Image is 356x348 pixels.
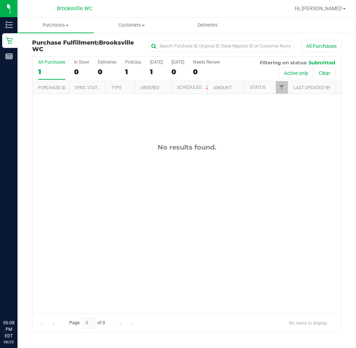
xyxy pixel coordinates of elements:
div: Needs Review [193,60,220,65]
a: Filter [276,81,288,94]
div: Deliveries [98,60,116,65]
div: 1 [38,68,65,76]
a: Purchase ID [38,85,66,90]
div: No results found. [32,143,341,151]
span: Deliveries [188,22,228,29]
span: Brooksville WC [32,39,134,53]
button: Active only [279,67,313,79]
p: 08/23 [3,339,14,345]
a: Scheduled [177,85,210,90]
span: Hi, [PERSON_NAME]! [295,5,342,11]
span: Filtering on status: [260,60,307,65]
input: Search Purchase ID, Original ID, State Registry ID or Customer Name... [148,41,294,52]
div: [DATE] [150,60,163,65]
div: In Store [74,60,89,65]
div: 0 [193,68,220,76]
div: 0 [98,68,116,76]
a: Deliveries [170,18,246,33]
button: All Purchases [301,40,341,52]
a: Customers [94,18,170,33]
div: [DATE] [171,60,184,65]
a: Type [111,85,122,90]
inline-svg: Reports [5,53,13,60]
div: All Purchases [38,60,65,65]
iframe: Resource center [7,290,29,311]
span: Purchases [18,22,94,29]
span: Page of 0 [63,317,111,329]
a: Purchases [18,18,94,33]
a: Last Updated By [294,85,330,90]
span: No items to display [283,317,333,328]
a: Status [250,85,266,90]
span: Submitted [309,60,335,65]
a: Sync Status [75,85,103,90]
div: 0 [171,68,184,76]
inline-svg: Retail [5,37,13,44]
inline-svg: Inventory [5,21,13,29]
a: Ordered [140,85,159,90]
span: Customers [94,22,170,29]
div: PickUps [125,60,141,65]
div: 1 [125,68,141,76]
p: 06:08 PM EDT [3,319,14,339]
div: 1 [150,68,163,76]
h3: Purchase Fulfillment: [32,39,135,52]
button: Clear [314,67,335,79]
div: 0 [74,68,89,76]
a: Amount [213,85,232,90]
span: Brooksville WC [57,5,92,12]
